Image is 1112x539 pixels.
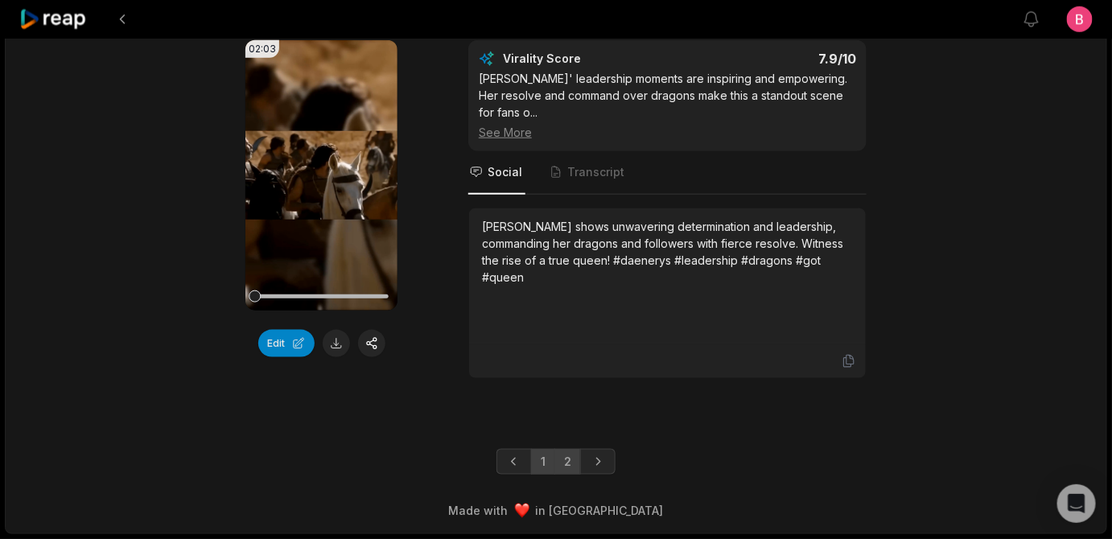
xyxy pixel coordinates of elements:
img: heart emoji [515,504,529,518]
a: Previous page [496,449,532,475]
ul: Pagination [496,449,616,475]
span: Social [488,164,522,180]
a: Page 1 is your current page [531,449,555,475]
div: Made with in [GEOGRAPHIC_DATA] [20,502,1092,519]
div: [PERSON_NAME] shows unwavering determination and leadership, commanding her dragons and followers... [482,218,853,286]
div: See More [479,124,856,141]
div: 7.9 /10 [684,51,857,67]
a: Next page [580,449,616,475]
video: Your browser does not support mp4 format. [245,40,397,311]
nav: Tabs [468,151,867,195]
span: Transcript [567,164,624,180]
button: Edit [258,330,315,357]
a: Page 2 [554,449,581,475]
div: Open Intercom Messenger [1057,484,1096,523]
div: Virality Score [503,51,676,67]
div: [PERSON_NAME]' leadership moments are inspiring and empowering. Her resolve and command over drag... [479,70,856,141]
